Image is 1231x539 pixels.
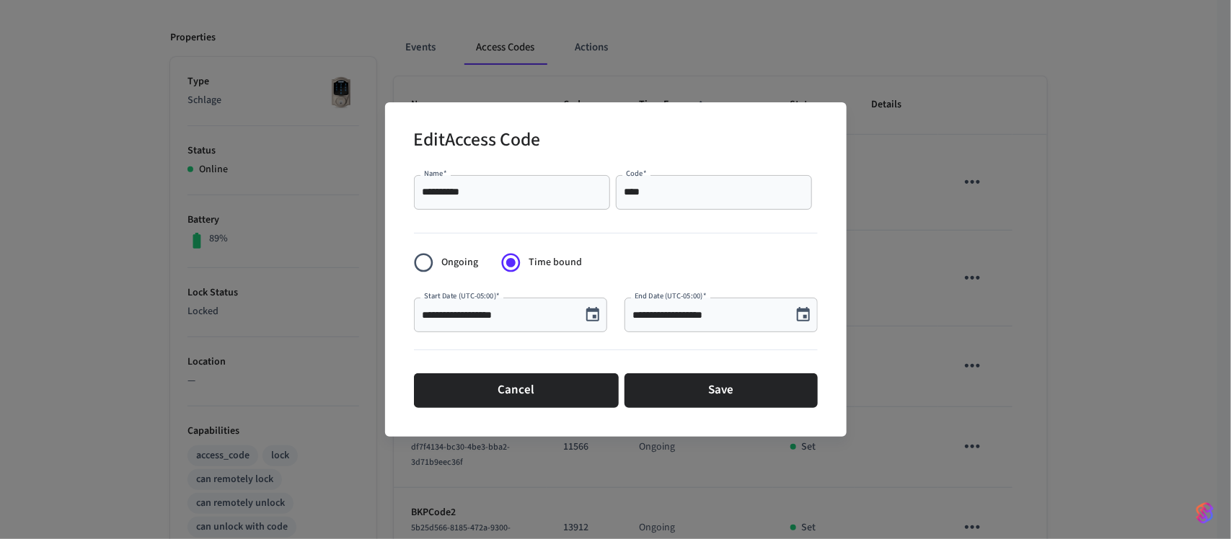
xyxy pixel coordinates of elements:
[626,169,647,179] label: Code
[789,300,818,329] button: Choose date, selected date is Oct 20, 2025
[424,291,500,302] label: Start Date (UTC-05:00)
[414,373,619,408] button: Cancel
[635,291,707,302] label: End Date (UTC-05:00)
[424,169,447,179] label: Name
[529,255,582,270] span: Time bound
[578,300,607,329] button: Choose date, selected date is Oct 7, 2025
[625,373,818,408] button: Save
[414,120,541,164] h2: Edit Access Code
[441,255,478,270] span: Ongoing
[1196,502,1214,525] img: SeamLogoGradient.69752ec5.svg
